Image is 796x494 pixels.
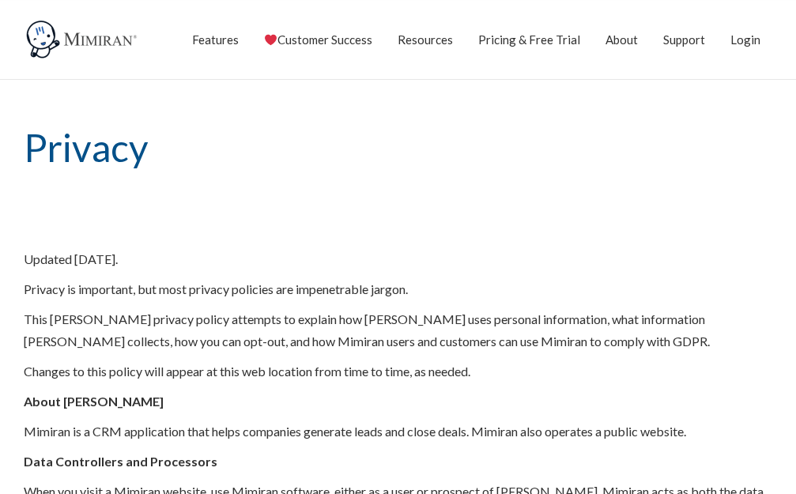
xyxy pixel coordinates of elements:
[24,311,710,349] span: This [PERSON_NAME] privacy policy attempts to explain how [PERSON_NAME] uses personal information...
[265,34,277,46] img: ❤️
[24,80,772,217] h1: Privacy
[730,20,760,59] a: Login
[24,394,164,409] b: About [PERSON_NAME]
[264,20,372,59] a: Customer Success
[663,20,705,59] a: Support
[24,248,772,270] p: Updated [DATE].
[24,454,217,469] b: Data Controllers and Processors
[24,424,686,439] span: Mimiran is a CRM application that helps companies generate leads and close deals. Mimiran also op...
[24,281,408,296] span: Privacy is important, but most privacy policies are impenetrable jargon.
[24,20,142,59] img: Mimiran CRM
[605,20,638,59] a: About
[478,20,580,59] a: Pricing & Free Trial
[24,364,470,379] span: Changes to this policy will appear at this web location from time to time, as needed.
[192,20,239,59] a: Features
[398,20,453,59] a: Resources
